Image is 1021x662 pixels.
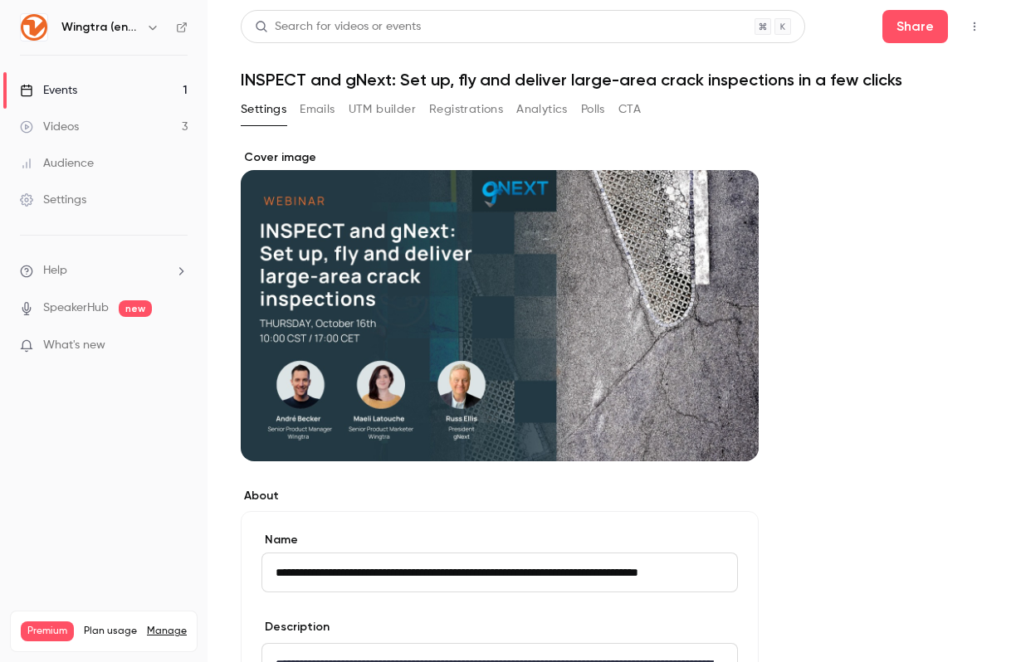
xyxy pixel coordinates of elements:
button: UTM builder [349,96,416,123]
div: Search for videos or events [255,18,421,36]
button: Polls [581,96,605,123]
label: Cover image [241,149,759,166]
button: Settings [241,96,286,123]
button: Emails [300,96,335,123]
button: Registrations [429,96,503,123]
div: Audience [20,155,94,172]
span: What's new [43,337,105,354]
div: Videos [20,119,79,135]
div: Settings [20,192,86,208]
div: Events [20,82,77,99]
span: Help [43,262,67,280]
button: Share [882,10,948,43]
span: Plan usage [84,625,137,638]
span: new [119,300,152,317]
label: Name [261,532,738,548]
label: About [241,488,759,504]
span: Premium [21,621,74,641]
a: SpeakerHub [43,299,109,317]
a: Manage [147,625,187,638]
li: help-dropdown-opener [20,262,188,280]
section: Cover image [241,149,759,461]
h6: Wingtra (english) [61,19,139,36]
label: Description [261,619,330,635]
button: CTA [618,96,641,123]
h1: INSPECT and gNext: Set up, fly and deliver large-area crack inspections in a few clicks [241,70,988,90]
button: Analytics [516,96,568,123]
img: Wingtra (english) [21,14,47,41]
